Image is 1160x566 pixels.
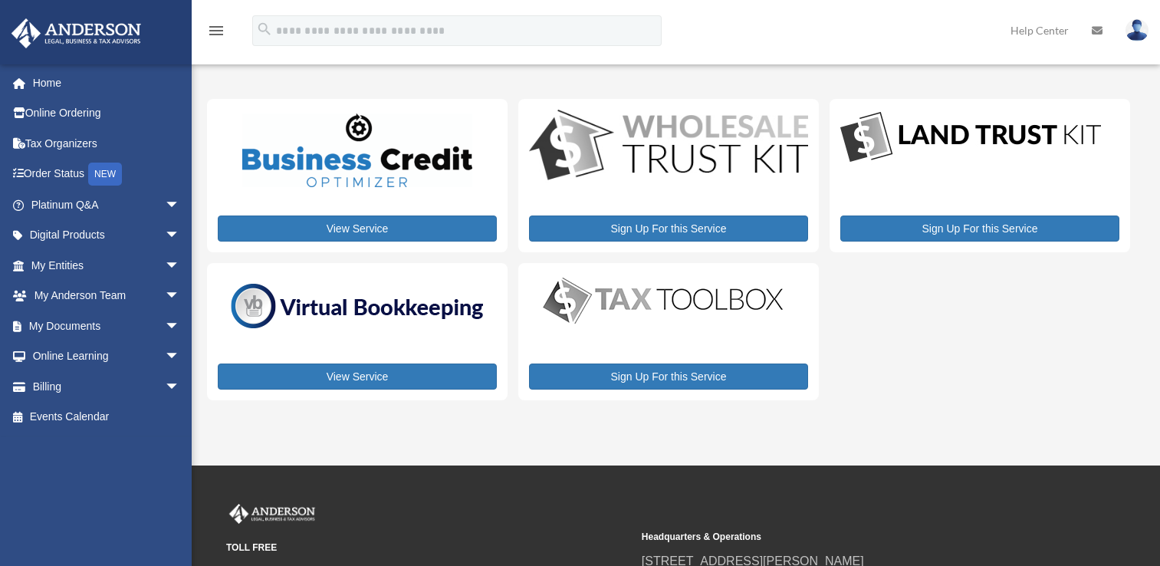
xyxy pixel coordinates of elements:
img: Anderson Advisors Platinum Portal [7,18,146,48]
img: LandTrust_lgo-1.jpg [840,110,1101,166]
span: arrow_drop_down [165,281,196,312]
span: arrow_drop_down [165,189,196,221]
img: Anderson Advisors Platinum Portal [226,504,318,524]
a: Tax Organizers [11,128,203,159]
i: search [256,21,273,38]
a: View Service [218,364,497,390]
small: TOLL FREE [226,540,631,556]
img: User Pic [1125,19,1148,41]
a: View Service [218,216,497,242]
span: arrow_drop_down [165,250,196,281]
a: Billingarrow_drop_down [11,371,203,402]
span: arrow_drop_down [165,311,196,342]
a: Digital Productsarrow_drop_down [11,220,196,251]
a: Events Calendar [11,402,203,433]
span: arrow_drop_down [165,341,196,373]
a: My Documentsarrow_drop_down [11,311,203,341]
a: Home [11,67,203,98]
a: Order StatusNEW [11,159,203,190]
img: WS-Trust-Kit-lgo-1.jpg [529,110,808,183]
a: My Anderson Teamarrow_drop_down [11,281,203,311]
a: Sign Up For this Service [529,216,808,242]
span: arrow_drop_down [165,220,196,252]
a: Sign Up For this Service [529,364,808,390]
span: arrow_drop_down [165,371,196,403]
small: Headquarters & Operations [642,529,1047,545]
div: NEW [88,163,122,186]
i: menu [207,21,225,40]
img: taxtoolbox_new-1.webp [529,274,797,327]
a: My Entitiesarrow_drop_down [11,250,203,281]
a: Platinum Q&Aarrow_drop_down [11,189,203,220]
a: Online Ordering [11,98,203,129]
a: Sign Up For this Service [840,216,1119,242]
a: menu [207,27,225,40]
a: Online Learningarrow_drop_down [11,341,203,372]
